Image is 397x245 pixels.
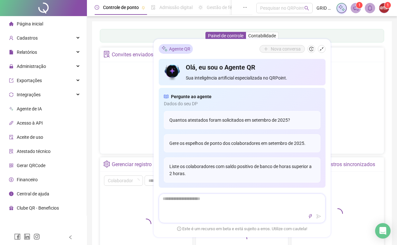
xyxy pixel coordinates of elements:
[141,6,145,10] span: pushpin
[103,51,110,58] span: solution
[177,226,181,231] span: exclamation-circle
[17,191,49,196] span: Central de ajuda
[317,5,333,12] span: GRID PLACAS
[17,106,42,111] span: Agente de IA
[248,33,276,38] span: Contabilidade
[384,2,391,8] sup: Atualize o seu contato no menu Meus Dados
[375,223,391,239] div: Open Intercom Messenger
[9,163,14,168] span: qrcode
[103,161,110,167] span: setting
[9,36,14,40] span: user-add
[338,5,345,12] img: sparkle-icon.fc2bf0ac1784a2077858766a79e2daf3.svg
[17,135,43,140] span: Aceite de uso
[9,135,14,139] span: audit
[17,163,45,168] span: Gerar QRCode
[17,177,38,182] span: Financeiro
[198,5,203,10] span: sun
[9,149,14,154] span: solution
[164,134,320,152] div: Gere os espelhos de ponto dos colaboradores em setembro de 2025.
[367,5,373,11] span: bell
[333,208,343,219] span: loading
[17,64,46,69] span: Administração
[159,5,193,10] span: Admissão digital
[9,50,14,54] span: file
[17,120,43,126] span: Acesso à API
[9,177,14,182] span: dollar
[177,226,307,232] span: Este é um recurso em beta e está sujeito a erros. Utilize com cautela!
[9,78,14,83] span: export
[9,22,14,26] span: home
[17,78,42,83] span: Exportações
[141,219,151,229] span: loading
[304,159,375,170] div: Últimos registros sincronizados
[164,63,181,81] img: icon
[17,35,38,41] span: Cadastros
[315,212,323,220] button: send
[9,121,14,125] span: api
[356,2,363,8] sup: 1
[68,235,73,240] span: left
[308,214,313,219] span: thunderbolt
[9,192,14,196] span: info-circle
[17,92,41,97] span: Integrações
[95,5,99,10] span: clock-circle
[161,45,168,52] img: sparkle-icon.fc2bf0ac1784a2077858766a79e2daf3.svg
[304,6,309,11] span: search
[207,5,239,10] span: Gestão de férias
[33,233,40,240] span: instagram
[164,111,320,129] div: Quantos atestados foram solicitados em setembro de 2025?
[9,64,14,69] span: lock
[164,93,168,100] span: read
[14,233,21,240] span: facebook
[112,49,153,60] div: Convites enviados
[17,21,43,26] span: Página inicial
[171,93,212,100] span: Pergunte ao agente
[151,5,156,10] span: file-done
[237,234,247,244] span: loading
[358,3,361,7] span: 1
[208,33,243,38] span: Painel de controle
[186,74,320,81] span: Sua inteligência artificial especializada no QRPoint.
[260,45,305,53] button: Nova conversa
[17,205,59,211] span: Clube QR - Beneficios
[164,157,320,183] div: Liste os colaboradores com saldo positivo de banco de horas superior a 2 horas.
[387,3,389,7] span: 1
[159,44,193,54] div: Agente QR
[24,233,30,240] span: linkedin
[243,5,247,10] span: ellipsis
[17,50,37,55] span: Relatórios
[9,92,14,97] span: sync
[353,5,359,11] span: notification
[103,5,139,10] span: Controle de ponto
[136,179,139,183] span: loading
[379,3,389,13] img: 2653
[164,100,320,107] span: Dados do seu DP
[17,149,51,154] span: Atestado técnico
[307,212,314,220] button: thunderbolt
[186,63,320,72] h4: Olá, eu sou o Agente QR
[112,159,152,170] div: Gerenciar registro
[9,206,14,210] span: gift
